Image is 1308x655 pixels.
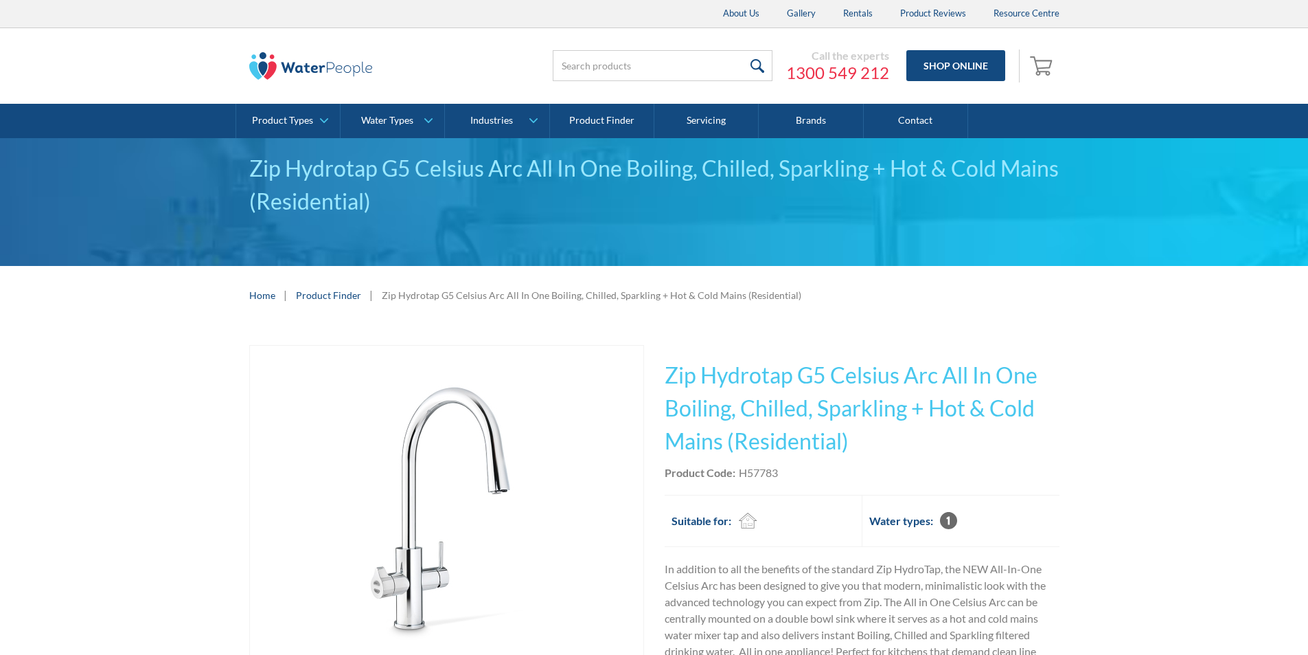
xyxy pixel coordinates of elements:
[445,104,549,138] a: Industries
[759,104,863,138] a: Brands
[553,50,772,81] input: Search products
[665,466,735,479] strong: Product Code:
[249,288,275,302] a: Home
[249,152,1059,218] div: Zip Hydrotap G5 Celsius Arc All In One Boiling, Chilled, Sparkling + Hot & Cold Mains (Residential)
[665,359,1059,458] h1: Zip Hydrotap G5 Celsius Arc All In One Boiling, Chilled, Sparkling + Hot & Cold Mains (Residential)
[864,104,968,138] a: Contact
[252,115,313,126] div: Product Types
[282,287,289,303] div: |
[550,104,654,138] a: Product Finder
[786,63,889,83] a: 1300 549 212
[382,288,801,302] div: Zip Hydrotap G5 Celsius Arc All In One Boiling, Chilled, Sparkling + Hot & Cold Mains (Residential)
[361,115,413,126] div: Water Types
[236,104,340,138] a: Product Types
[1026,49,1059,82] a: Open empty cart
[470,115,513,126] div: Industries
[341,104,444,138] a: Water Types
[906,50,1005,81] a: Shop Online
[654,104,759,138] a: Servicing
[1030,54,1056,76] img: shopping cart
[869,513,933,529] h2: Water types:
[786,49,889,63] div: Call the experts
[249,52,373,80] img: The Water People
[296,288,361,302] a: Product Finder
[672,513,731,529] h2: Suitable for:
[739,465,778,481] div: H57783
[368,287,375,303] div: |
